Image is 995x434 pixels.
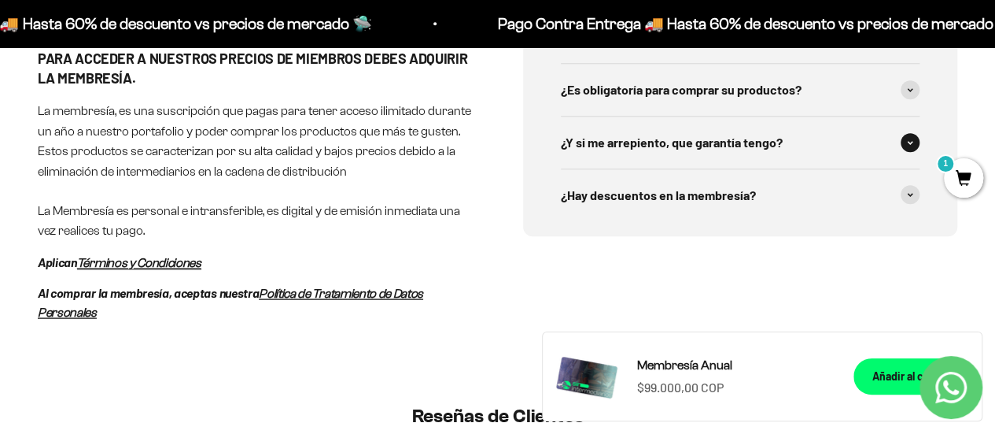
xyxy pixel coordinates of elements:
[853,358,969,395] button: Añadir al carrito
[255,245,324,273] span: Enviar
[38,287,423,318] a: Política de Tratamiento de Datos Personales
[253,245,326,273] button: EnviarCerrar
[561,64,920,116] summary: ¿Es obligatoría para comprar su productos?
[38,50,467,87] strong: PARA ACCEDER A NUESTROS PRECIOS DE MIEMBROS DEBES ADQUIRIR LA MEMBRESÍA.
[20,209,326,237] div: Aún no estoy seguro.
[555,345,618,408] img: Membresía Anual
[38,201,473,241] p: La Membresía es personal e intransferible, es digital y de emisión inmediata una vez realices tu ...
[20,26,326,65] p: ¿Te vas de nuestro sitio para comparar precios con la competencia?
[38,254,77,269] em: Aplican
[20,176,326,205] div: No, solo estaba navegando
[936,154,955,173] mark: 1
[20,144,326,172] div: No, me voy a otro lugar
[561,117,920,169] summary: ¿Y si me arrepiento, que garantía tengo?
[50,403,945,430] h2: Reseñas de Clientes
[637,355,835,376] a: Membresía Anual
[561,132,783,153] span: ¿Y si me arrepiento, que garantía tengo?
[561,185,756,206] span: ¿Hay descuentos en la membresía?
[637,377,724,398] sale-price: $99.000,00 COP
[38,285,259,300] em: Al comprar la membresía, aceptas nuestra
[20,111,326,139] div: Sí, pero por el costo de la membresía
[77,256,201,269] a: Términos y Condiciones
[872,368,950,385] div: Añadir al carrito
[20,79,326,107] div: Sí, voy a comparar
[944,171,983,188] a: 1
[561,169,920,221] summary: ¿Hay descuentos en la membresía?
[561,80,802,100] span: ¿Es obligatoría para comprar su productos?
[38,101,473,181] p: La membresía, es una suscripción que pagas para tener acceso ilimitado durante un año a nuestro p...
